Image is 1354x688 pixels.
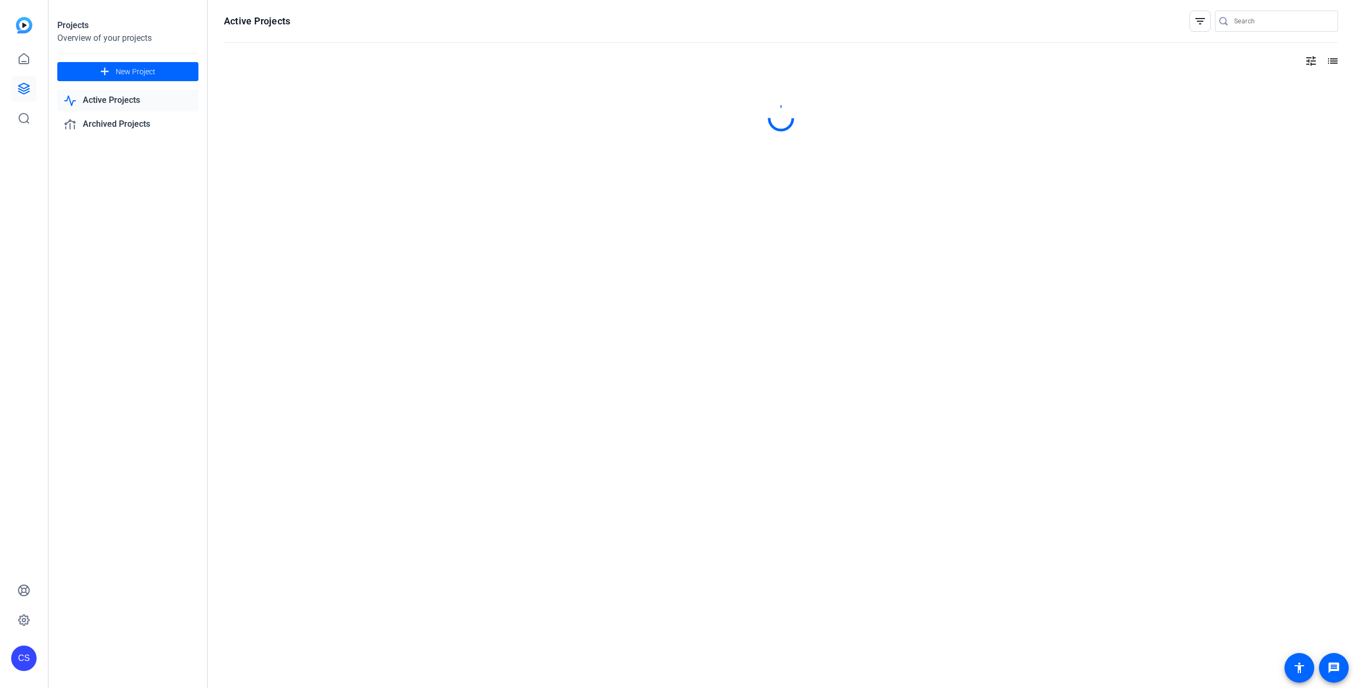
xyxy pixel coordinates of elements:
mat-icon: filter_list [1194,15,1207,28]
div: Overview of your projects [57,32,198,45]
img: blue-gradient.svg [16,17,32,33]
mat-icon: list [1325,55,1338,67]
mat-icon: tune [1305,55,1317,67]
a: Archived Projects [57,114,198,135]
mat-icon: message [1327,661,1340,674]
mat-icon: add [98,65,111,79]
div: Projects [57,19,198,32]
div: CS [11,646,37,671]
a: Active Projects [57,90,198,111]
input: Search [1234,15,1330,28]
span: New Project [116,66,155,77]
mat-icon: accessibility [1293,661,1306,674]
h1: Active Projects [224,15,290,28]
button: New Project [57,62,198,81]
